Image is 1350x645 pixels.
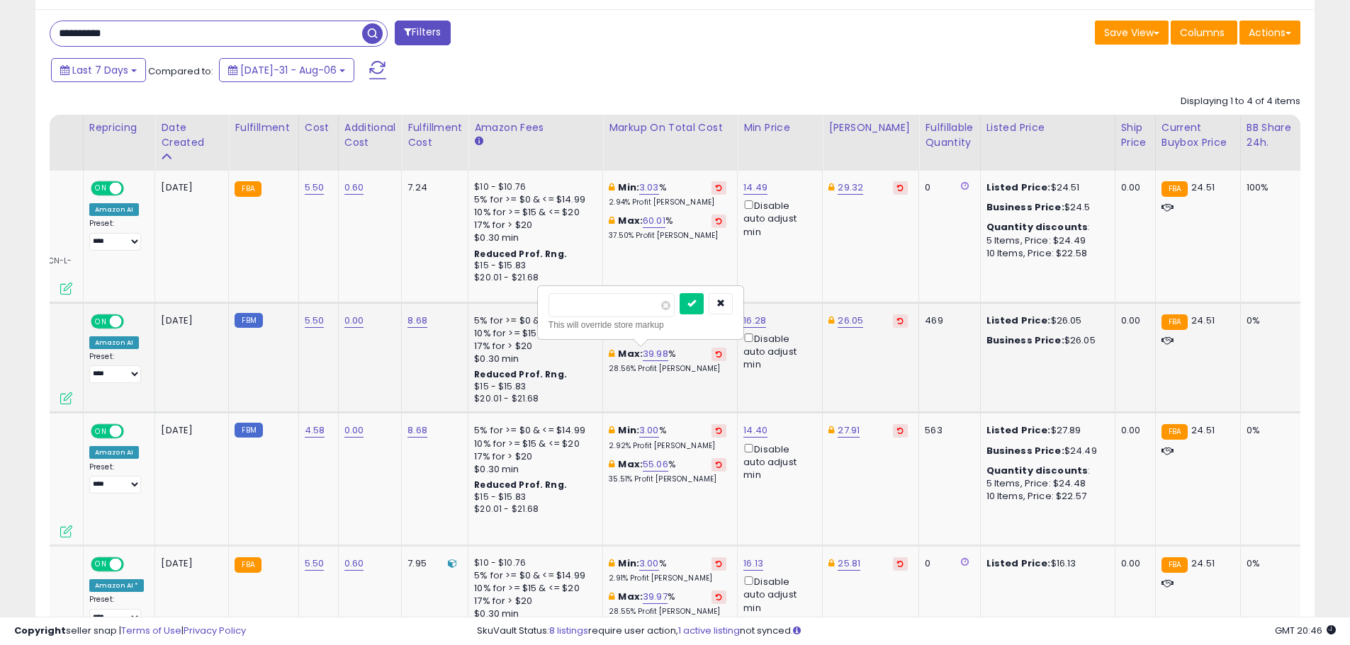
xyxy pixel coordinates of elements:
[474,424,592,437] div: 5% for >= $0 & <= $14.99
[305,314,325,328] a: 5.50
[51,58,146,82] button: Last 7 Days
[161,557,218,570] div: [DATE]
[1121,120,1149,150] div: Ship Price
[474,479,567,491] b: Reduced Prof. Rng.
[925,557,969,570] div: 0
[89,336,139,349] div: Amazon AI
[925,314,969,327] div: 469
[716,184,722,191] i: Revert to store-level Min Markup
[121,624,181,637] a: Terms of Use
[838,423,860,438] a: 27.91
[986,200,1064,214] b: Business Price:
[743,441,811,482] div: Disable auto adjust min
[986,314,1051,327] b: Listed Price:
[235,181,261,197] small: FBA
[407,120,462,150] div: Fulfillment Cost
[161,120,223,150] div: Date Created
[474,393,592,405] div: $20.01 - $21.68
[344,556,364,571] a: 0.60
[609,424,726,450] div: %
[474,248,567,260] b: Reduced Prof. Rng.
[1121,557,1144,570] div: 0.00
[305,423,325,438] a: 4.58
[609,120,731,135] div: Markup on Total Cost
[897,184,904,191] i: Revert to store-level Dynamic Max Price
[474,135,483,148] small: Amazon Fees.
[474,314,592,327] div: 5% for >= $0 & <= $14.99
[639,556,659,571] a: 3.00
[474,219,592,232] div: 17% for > $20
[92,183,110,195] span: ON
[609,474,726,484] p: 35.51% Profit [PERSON_NAME]
[643,214,665,228] a: 60.01
[549,318,733,332] div: This will override store markup
[474,463,592,476] div: $0.30 min
[925,120,974,150] div: Fulfillable Quantity
[743,331,811,372] div: Disable auto adjust min
[89,203,139,216] div: Amazon AI
[161,181,218,194] div: [DATE]
[122,559,145,571] span: OFF
[1247,424,1293,437] div: 0%
[305,181,325,195] a: 5.50
[305,556,325,571] a: 5.50
[639,181,659,195] a: 3.03
[474,353,592,365] div: $0.30 min
[235,313,262,328] small: FBM
[344,423,364,438] a: 0.00
[609,215,726,241] div: %
[14,624,246,638] div: seller snap | |
[986,444,1064,457] b: Business Price:
[148,64,213,78] span: Compared to:
[89,446,139,459] div: Amazon AI
[609,590,726,617] div: %
[618,347,643,360] b: Max:
[1247,181,1293,194] div: 100%
[474,503,592,515] div: $20.01 - $21.68
[743,198,811,239] div: Disable auto adjust min
[828,183,834,192] i: This overrides the store level Dynamic Max Price for this listing
[838,314,863,328] a: 26.05
[618,457,643,471] b: Max:
[618,181,639,194] b: Min:
[743,120,816,135] div: Min Price
[1247,120,1298,150] div: BB Share 24h.
[986,234,1104,247] div: 5 Items, Price: $24.49
[122,315,145,327] span: OFF
[986,334,1104,347] div: $26.05
[407,181,457,194] div: 7.24
[395,21,450,45] button: Filters
[678,624,740,637] a: 1 active listing
[986,247,1104,260] div: 10 Items, Price: $22.58
[1239,21,1300,45] button: Actions
[986,464,1104,477] div: :
[1121,314,1144,327] div: 0.00
[240,63,337,77] span: [DATE]-31 - Aug-06
[344,314,364,328] a: 0.00
[72,63,128,77] span: Last 7 Days
[219,58,354,82] button: [DATE]-31 - Aug-06
[643,457,668,472] a: 55.06
[235,120,292,135] div: Fulfillment
[14,624,66,637] strong: Copyright
[474,272,592,284] div: $20.01 - $21.68
[986,333,1064,347] b: Business Price:
[618,556,639,570] b: Min:
[407,423,427,438] a: 8.68
[477,624,1336,638] div: SkuVault Status: require user action, not synced.
[986,221,1104,234] div: :
[986,557,1104,570] div: $16.13
[609,231,726,241] p: 37.50% Profit [PERSON_NAME]
[344,181,364,195] a: 0.60
[1161,120,1234,150] div: Current Buybox Price
[1191,181,1215,194] span: 24.51
[609,216,614,225] i: This overrides the store level max markup for this listing
[474,260,592,272] div: $15 - $15.83
[161,314,218,327] div: [DATE]
[743,556,763,571] a: 16.13
[986,201,1104,214] div: $24.5
[609,458,726,484] div: %
[986,424,1104,437] div: $27.89
[549,624,588,637] a: 8 listings
[609,183,614,192] i: This overrides the store level min markup for this listing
